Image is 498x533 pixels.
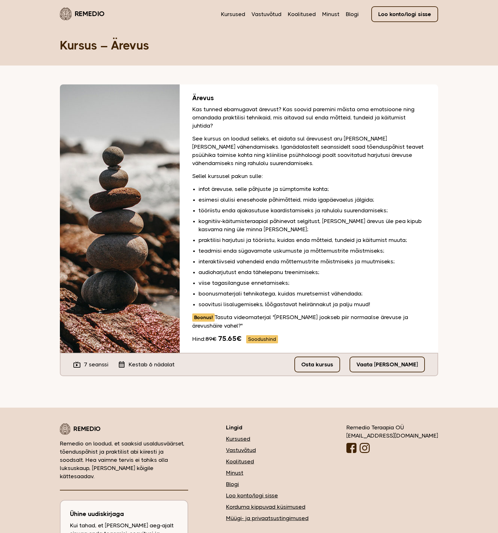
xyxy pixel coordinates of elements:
h2: Ühine uudiskirjaga [70,510,178,518]
img: Instagrammi logo [360,443,370,453]
a: Loo konto/logi sisse [226,491,309,500]
li: kognitiiv-käitumisteraapial põhinevat selgitust, [PERSON_NAME] ärevus üle pea kipub kasvama ning ... [199,217,426,233]
a: Vastuvõtud [226,446,309,454]
img: Remedio logo [60,423,70,435]
li: teadmisi enda sügavamate uskumuste ja mõttemustrite mõistmiseks; [199,247,426,255]
a: Minust [226,469,309,477]
img: Facebooki logo [346,443,356,453]
li: viise tagasilanguse ennetamiseks; [199,279,426,287]
a: Kursused [221,10,245,18]
p: Remedio on loodud, et saaksid usaldusväärset, tõenduspõhist ja praktilist abi kiiresti ja soodsal... [60,439,188,480]
a: Koolitused [226,457,309,466]
a: Müügi- ja privaatsustingimused [226,514,309,522]
li: interaktiivseid vahendeid enda mõttemustrite mõistmiseks ja muutmiseks; [199,257,426,266]
li: praktilisi harjutusi ja tööriistu, kuidas enda mõtteid, tundeid ja käitumist muuta; [199,236,426,244]
a: Blogi [226,480,309,488]
a: Vastuvõtud [252,10,281,18]
img: Remedio logo [60,8,72,20]
p: Kas tunned ebamugavat ärevust? Kas soovid paremini mõista oma emotsioone ning omandada praktilisi... [192,105,426,130]
li: soovitusi lisalugemiseks, lõõgastavat helirännakut ja palju muud! [199,300,426,308]
a: Kursused [226,435,309,443]
div: Remedio Teraapia OÜ [346,423,438,455]
span: Soodushind [246,335,278,343]
a: Osta kursus [294,357,340,372]
span: Boonus! [192,313,215,322]
p: See kursus on loodud selleks, et aidata sul ärevusest aru [PERSON_NAME] [PERSON_NAME] vähendamise... [192,135,426,167]
a: Remedio [60,6,105,21]
a: Vaata [PERSON_NAME] [350,357,425,372]
img: Rannas teineteise peale hoolikalt laotud kivid, mis hoiavad tasakaalu [60,84,180,353]
p: Tasuta videomaterjal "[PERSON_NAME] jookseb piir normaalse ärevuse ja ärevushäire vahel?" [192,313,426,330]
span: 89€ [206,336,217,342]
i: calendar_month [118,361,125,368]
a: Korduma kippuvad küsimused [226,503,309,511]
li: boonusmaterjali tehnikatega, kuidas muretsemist vähendada; [199,289,426,298]
a: Minust [322,10,339,18]
b: 75.65€ [218,335,241,342]
a: Blogi [346,10,359,18]
h3: Lingid [226,423,309,432]
li: infot ärevuse, selle põhjuste ja sümptomite kohta; [199,185,426,193]
i: live_tv [73,361,81,368]
a: Koolitused [288,10,316,18]
p: Sellel kursusel pakun sulle: [192,172,426,180]
h1: Kursus – Ärevus [60,38,438,53]
div: 7 seanssi [73,360,108,369]
div: Kestab 6 nädalat [118,360,175,369]
div: Hind: [192,335,426,343]
a: Loo konto/logi sisse [371,6,438,22]
h2: Ärevus [192,94,426,102]
li: tööriistu enda ajakasutuse kaardistamiseks ja rahulolu suurendamiseks; [199,206,426,215]
li: esimesi olulisi enesehoole põhimõtteid, mida igapäevaelus jälgida; [199,196,426,204]
li: audioharjutust enda tähelepanu treenimiseks; [199,268,426,276]
div: Remedio [60,423,188,435]
div: [EMAIL_ADDRESS][DOMAIN_NAME] [346,432,438,440]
